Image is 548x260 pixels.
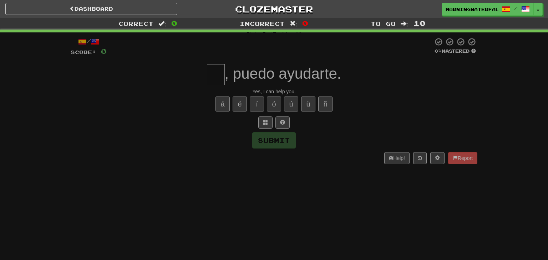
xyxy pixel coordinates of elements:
[188,3,360,15] a: Clozemaster
[71,37,107,46] div: /
[263,31,301,36] strong: Fast Track Level 1
[384,152,410,164] button: Help!
[433,48,477,54] div: Mastered
[435,48,442,54] span: 0 %
[442,3,534,16] a: MorningWaterfall1153 /
[301,97,315,111] button: ü
[158,21,166,27] span: :
[258,116,273,129] button: Switch sentence to multiple choice alt+p
[240,20,285,27] span: Incorrect
[413,152,427,164] button: Round history (alt+y)
[302,19,308,27] span: 0
[284,97,298,111] button: ú
[371,20,396,27] span: To go
[275,116,290,129] button: Single letter hint - you only get 1 per sentence and score half the points! alt+h
[401,21,409,27] span: :
[318,97,333,111] button: ñ
[225,65,341,82] span: , puedo ayudarte.
[5,3,177,15] a: Dashboard
[413,19,426,27] span: 10
[101,47,107,56] span: 0
[233,97,247,111] button: é
[171,19,177,27] span: 0
[290,21,298,27] span: :
[514,6,518,11] span: /
[252,132,296,149] button: Submit
[118,20,153,27] span: Correct
[71,88,477,95] div: Yes, I can help you.
[446,6,498,12] span: MorningWaterfall1153
[71,49,96,55] span: Score:
[448,152,477,164] button: Report
[215,97,230,111] button: á
[250,97,264,111] button: í
[267,97,281,111] button: ó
